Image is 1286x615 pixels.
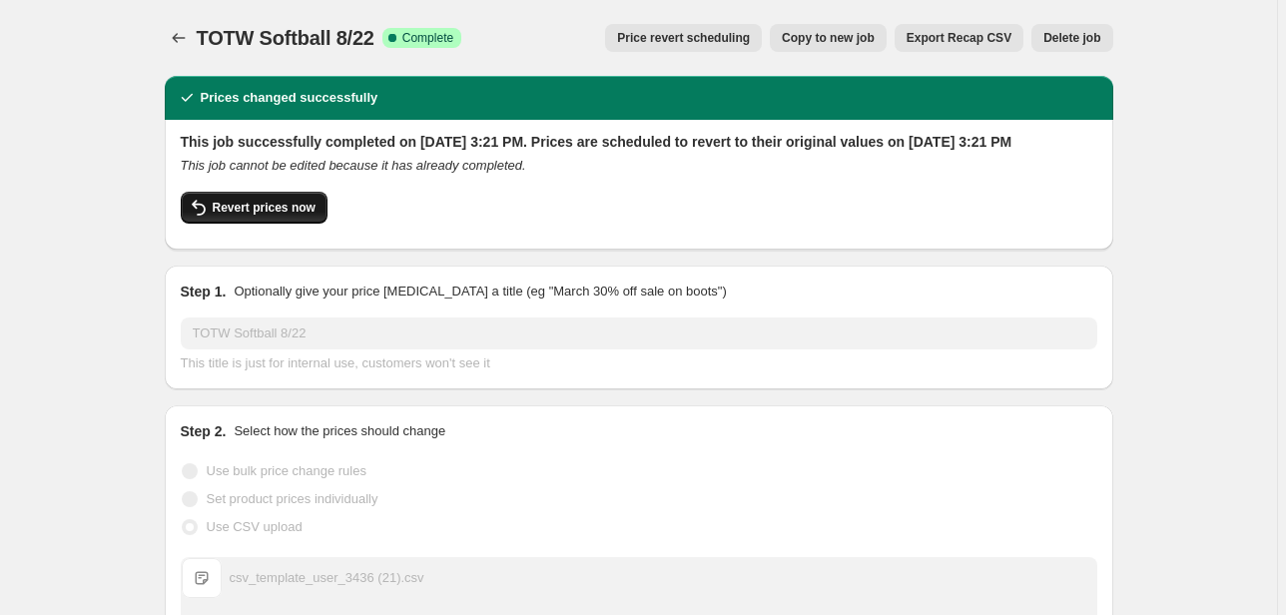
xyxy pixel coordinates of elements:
button: Revert prices now [181,192,327,224]
button: Price change jobs [165,24,193,52]
button: Export Recap CSV [895,24,1023,52]
span: Revert prices now [213,200,316,216]
span: Price revert scheduling [617,30,750,46]
h2: Step 2. [181,421,227,441]
span: Use bulk price change rules [207,463,366,478]
input: 30% off holiday sale [181,317,1097,349]
span: TOTW Softball 8/22 [197,27,374,49]
button: Delete job [1031,24,1112,52]
span: Use CSV upload [207,519,303,534]
i: This job cannot be edited because it has already completed. [181,158,526,173]
h2: Step 1. [181,282,227,302]
button: Price revert scheduling [605,24,762,52]
button: Copy to new job [770,24,887,52]
p: Optionally give your price [MEDICAL_DATA] a title (eg "March 30% off sale on boots") [234,282,726,302]
span: This title is just for internal use, customers won't see it [181,355,490,370]
h2: This job successfully completed on [DATE] 3:21 PM. Prices are scheduled to revert to their origin... [181,132,1097,152]
p: Select how the prices should change [234,421,445,441]
span: Complete [402,30,453,46]
div: csv_template_user_3436 (21).csv [230,568,424,588]
span: Set product prices individually [207,491,378,506]
h2: Prices changed successfully [201,88,378,108]
span: Copy to new job [782,30,875,46]
span: Delete job [1043,30,1100,46]
span: Export Recap CSV [907,30,1011,46]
